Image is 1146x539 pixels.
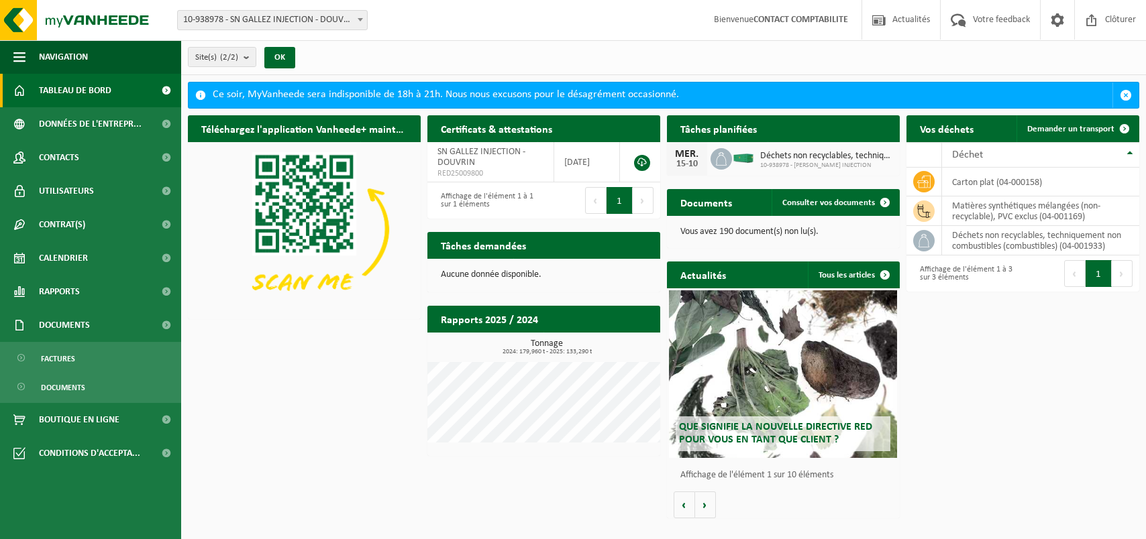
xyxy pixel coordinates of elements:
p: Vous avez 190 document(s) non lu(s). [680,227,886,237]
span: Site(s) [195,48,238,68]
img: Download de VHEPlus App [188,142,421,316]
button: OK [264,47,295,68]
button: 1 [1086,260,1112,287]
div: Affichage de l'élément 1 à 3 sur 3 éléments [913,259,1017,288]
a: Consulter les rapports [543,332,659,359]
span: 10-938978 - [PERSON_NAME] INJECTION [760,162,893,170]
td: carton plat (04-000158) [942,168,1139,196]
span: Conditions d'accepta... [39,436,140,470]
button: Previous [1064,260,1086,287]
a: Factures [3,345,178,371]
span: Utilisateurs [39,174,94,208]
button: Volgende [695,491,716,518]
span: Documents [39,308,90,342]
span: Déchet [952,149,983,160]
div: Affichage de l'élément 1 à 1 sur 1 éléments [434,186,537,215]
span: Navigation [39,40,88,74]
h2: Rapports 2025 / 2024 [427,306,552,332]
a: Tous les articles [808,261,898,288]
button: Next [633,187,654,214]
td: [DATE] [554,142,620,182]
a: Documents [3,374,178,400]
span: RED25009800 [437,168,543,179]
h2: Téléchargez l'application Vanheede+ maintenant! [188,115,421,141]
span: Consulter vos documents [782,198,875,207]
div: Ce soir, MyVanheede sera indisponible de 18h à 21h. Nous nous excusons pour le désagrément occasi... [213,82,1112,108]
span: 2024: 179,960 t - 2025: 133,290 t [434,349,660,355]
img: HK-XC-30-GN-00 [732,152,755,164]
span: Que signifie la nouvelle directive RED pour vous en tant que client ? [679,422,872,445]
span: Rapports [39,275,80,308]
a: Que signifie la nouvelle directive RED pour vous en tant que client ? [669,290,897,458]
h2: Vos déchets [906,115,987,141]
span: Données de l'entrepr... [39,107,142,141]
h2: Tâches planifiées [667,115,770,141]
count: (2/2) [220,53,238,62]
span: Demander un transport [1027,125,1114,133]
h2: Documents [667,189,745,215]
span: Déchets non recyclables, techniquement non combustibles (combustibles) [760,151,893,162]
a: Consulter vos documents [772,189,898,216]
span: Calendrier [39,241,88,275]
h3: Tonnage [434,339,660,355]
td: matières synthétiques mélangées (non-recyclable), PVC exclus (04-001169) [942,196,1139,226]
h2: Tâches demandées [427,232,539,258]
button: Previous [585,187,607,214]
p: Aucune donnée disponible. [441,270,647,280]
span: 10-938978 - SN GALLEZ INJECTION - DOUVRIN [178,11,367,29]
td: déchets non recyclables, techniquement non combustibles (combustibles) (04-001933) [942,226,1139,255]
span: Boutique en ligne [39,403,119,436]
div: 15-10 [674,160,700,169]
button: 1 [607,187,633,214]
button: Site(s)(2/2) [188,47,256,67]
h2: Certificats & attestations [427,115,566,141]
a: Demander un transport [1017,115,1138,142]
span: Factures [41,346,75,371]
h2: Actualités [667,261,739,288]
button: Vorige [674,491,695,518]
span: SN GALLEZ INJECTION - DOUVRIN [437,147,525,168]
span: Contrat(s) [39,208,85,241]
div: MER. [674,149,700,160]
strong: CONTACT COMPTABILITE [753,15,848,25]
span: Contacts [39,141,79,174]
button: Next [1112,260,1133,287]
span: 10-938978 - SN GALLEZ INJECTION - DOUVRIN [177,10,368,30]
p: Affichage de l'élément 1 sur 10 éléments [680,471,893,480]
span: Tableau de bord [39,74,111,107]
span: Documents [41,375,85,400]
